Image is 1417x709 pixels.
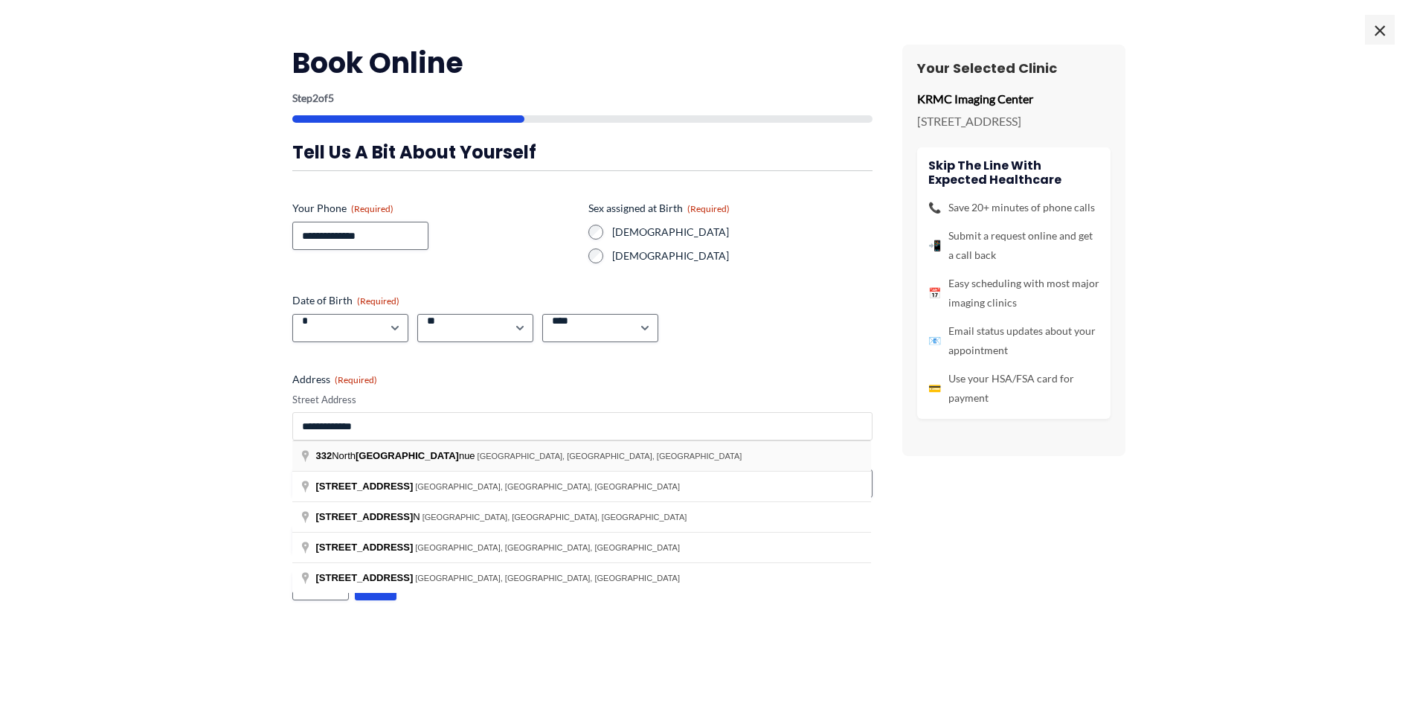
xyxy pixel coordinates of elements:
span: 📧 [928,331,941,350]
span: 5 [328,92,334,104]
span: 💳 [928,379,941,398]
legend: Date of Birth [292,293,399,308]
span: 📲 [928,236,941,255]
label: Street Address [292,393,873,407]
span: [GEOGRAPHIC_DATA], [GEOGRAPHIC_DATA], [GEOGRAPHIC_DATA] [422,513,687,522]
span: [STREET_ADDRESS] [316,572,414,583]
li: Submit a request online and get a call back [928,226,1099,265]
span: (Required) [357,295,399,307]
span: 332 [316,450,332,461]
span: × [1365,15,1395,45]
li: Use your HSA/FSA card for payment [928,369,1099,408]
li: Save 20+ minutes of phone calls [928,198,1099,217]
h4: Skip the line with Expected Healthcare [928,158,1099,187]
span: (Required) [335,374,377,385]
legend: Address [292,372,377,387]
span: [STREET_ADDRESS] [316,481,414,492]
p: Step of [292,93,873,103]
p: KRMC Imaging Center [917,88,1111,110]
span: [GEOGRAPHIC_DATA] [356,450,459,461]
span: (Required) [687,203,730,214]
h3: Your Selected Clinic [917,60,1111,77]
label: Your Phone [292,201,576,216]
label: [DEMOGRAPHIC_DATA] [612,225,873,240]
span: [STREET_ADDRESS] [316,542,414,553]
span: North nue [316,450,478,461]
li: Email status updates about your appointment [928,321,1099,360]
span: [GEOGRAPHIC_DATA], [GEOGRAPHIC_DATA], [GEOGRAPHIC_DATA] [415,482,680,491]
span: (Required) [351,203,393,214]
span: [GEOGRAPHIC_DATA], [GEOGRAPHIC_DATA], [GEOGRAPHIC_DATA] [415,543,680,552]
legend: Sex assigned at Birth [588,201,730,216]
span: [GEOGRAPHIC_DATA], [GEOGRAPHIC_DATA], [GEOGRAPHIC_DATA] [478,452,742,461]
label: [DEMOGRAPHIC_DATA] [612,248,873,263]
span: 📞 [928,198,941,217]
span: N [316,511,422,522]
span: [GEOGRAPHIC_DATA], [GEOGRAPHIC_DATA], [GEOGRAPHIC_DATA] [415,574,680,583]
h2: Book Online [292,45,873,81]
li: Easy scheduling with most major imaging clinics [928,274,1099,312]
span: 📅 [928,283,941,303]
span: [STREET_ADDRESS] [316,511,414,522]
span: 2 [312,92,318,104]
p: [STREET_ADDRESS] [917,110,1111,132]
h3: Tell us a bit about yourself [292,141,873,164]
